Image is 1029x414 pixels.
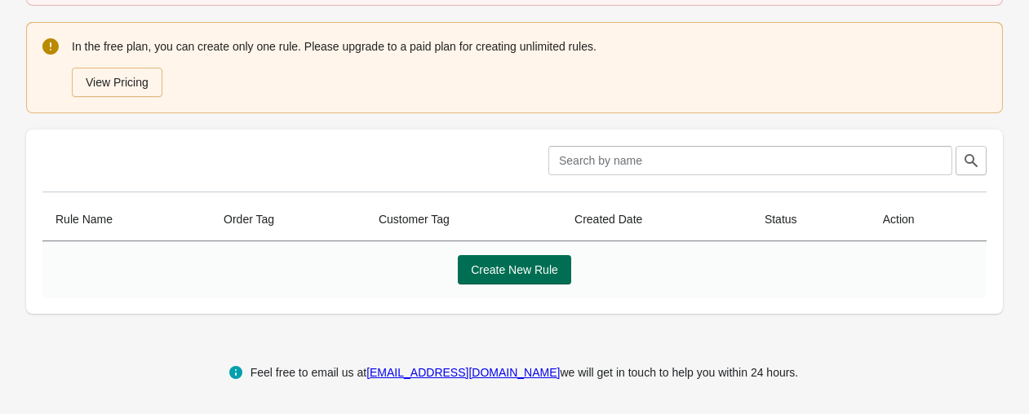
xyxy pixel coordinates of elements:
[42,198,211,241] th: Rule Name
[251,363,799,382] div: Feel free to email us at we will get in touch to help you within 24 hours.
[752,198,870,241] th: Status
[870,198,987,241] th: Action
[72,37,987,99] div: In the free plan, you can create only one rule. Please upgrade to a paid plan for creating unlimi...
[211,198,366,241] th: Order Tag
[471,263,558,276] span: Create New Rule
[548,146,952,175] input: Search by name
[366,366,560,379] a: [EMAIL_ADDRESS][DOMAIN_NAME]
[366,198,561,241] th: Customer Tag
[72,68,162,97] button: View Pricing
[458,255,571,284] button: Create New Rule
[561,198,752,241] th: Created Date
